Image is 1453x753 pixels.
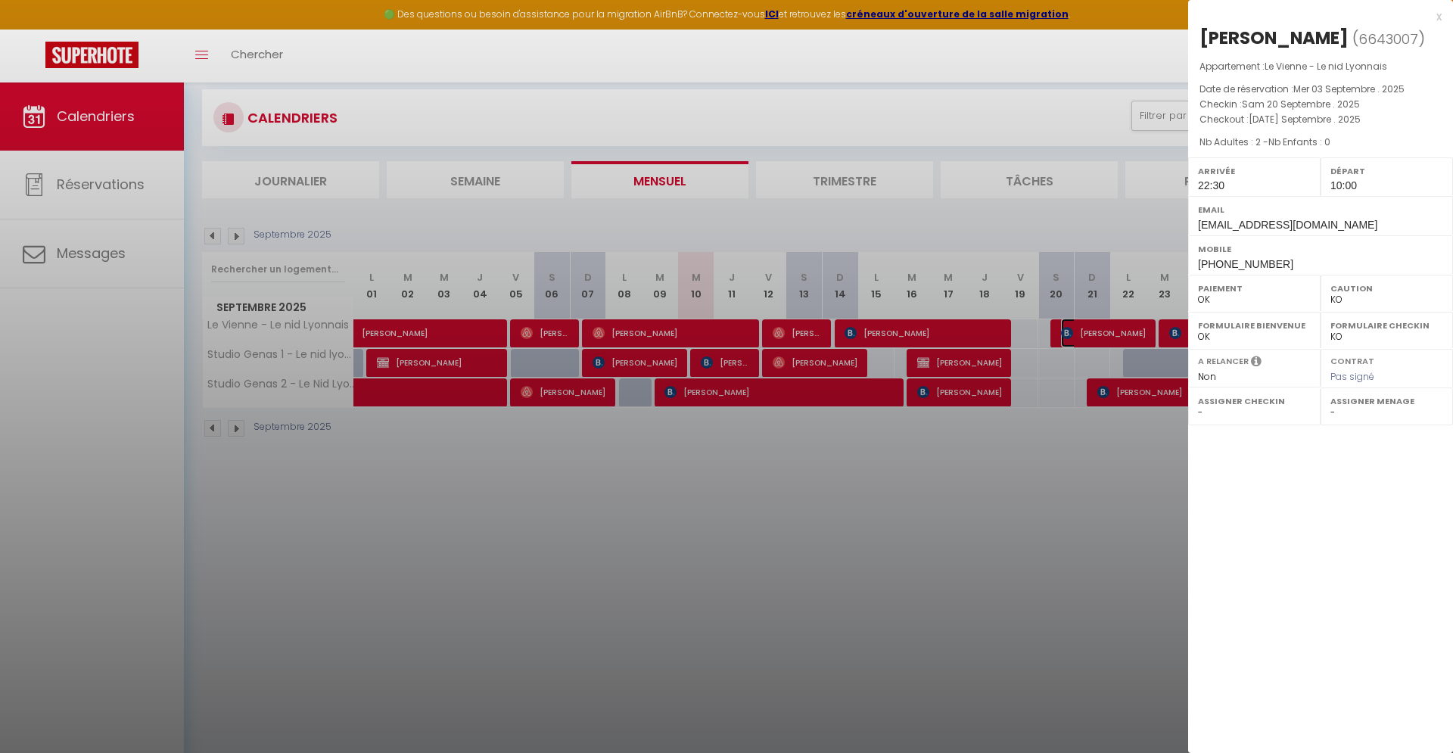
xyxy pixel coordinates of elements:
[1198,219,1377,231] span: [EMAIL_ADDRESS][DOMAIN_NAME]
[1330,179,1357,191] span: 10:00
[1330,394,1443,409] label: Assigner Menage
[1198,318,1311,333] label: Formulaire Bienvenue
[1198,179,1224,191] span: 22:30
[1199,112,1442,127] p: Checkout :
[1198,202,1443,217] label: Email
[1293,82,1405,95] span: Mer 03 Septembre . 2025
[1198,394,1311,409] label: Assigner Checkin
[1198,355,1249,368] label: A relancer
[1199,135,1330,148] span: Nb Adultes : 2 -
[1199,59,1442,74] p: Appartement :
[1330,355,1374,365] label: Contrat
[1330,281,1443,296] label: Caution
[1358,30,1418,48] span: 6643007
[1199,26,1349,50] div: [PERSON_NAME]
[12,6,58,51] button: Ouvrir le widget de chat LiveChat
[1330,318,1443,333] label: Formulaire Checkin
[1198,281,1311,296] label: Paiement
[1249,113,1361,126] span: [DATE] Septembre . 2025
[1188,8,1442,26] div: x
[1251,355,1262,372] i: Sélectionner OUI si vous souhaiter envoyer les séquences de messages post-checkout
[1242,98,1360,110] span: Sam 20 Septembre . 2025
[1198,241,1443,257] label: Mobile
[1265,60,1387,73] span: Le Vienne - Le nid Lyonnais
[1352,28,1425,49] span: ( )
[1268,135,1330,148] span: Nb Enfants : 0
[1198,258,1293,270] span: [PHONE_NUMBER]
[1198,163,1311,179] label: Arrivée
[1199,97,1442,112] p: Checkin :
[1330,163,1443,179] label: Départ
[1199,82,1442,97] p: Date de réservation :
[1330,370,1374,383] span: Pas signé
